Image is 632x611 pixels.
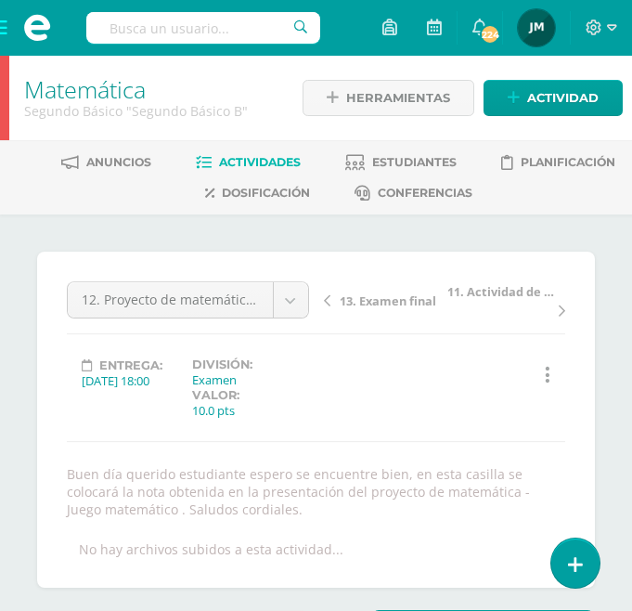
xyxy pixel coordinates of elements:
[86,12,320,44] input: Busca un usuario...
[324,291,445,309] a: 13. Examen final
[222,186,310,200] span: Dosificación
[219,155,301,169] span: Actividades
[303,80,474,116] a: Herramientas
[372,155,457,169] span: Estudiantes
[99,358,162,372] span: Entrega:
[24,102,278,120] div: Segundo Básico 'Segundo Básico B'
[445,281,565,318] a: 11. Actividad de aprendizaje - Casos de factorización -
[501,148,615,177] a: Planificación
[378,186,472,200] span: Conferencias
[82,282,259,318] span: 12. Proyecto de matemática - juego matemático
[480,24,500,45] span: 224
[24,73,146,105] a: Matemática
[484,80,623,116] a: Actividad
[345,148,457,177] a: Estudiantes
[24,76,278,102] h1: Matemática
[355,178,472,208] a: Conferencias
[521,155,615,169] span: Planificación
[192,357,252,371] label: División:
[205,178,310,208] a: Dosificación
[447,283,556,300] span: 11. Actividad de aprendizaje - Casos de factorización -
[82,372,162,389] div: [DATE] 18:00
[68,282,308,318] a: 12. Proyecto de matemática - juego matemático
[61,148,151,177] a: Anuncios
[527,81,599,115] span: Actividad
[192,402,239,419] div: 10.0 pts
[340,292,436,309] span: 13. Examen final
[59,465,573,518] div: Buen día querido estudiante espero se encuentre bien, en esta casilla se colocará la nota obtenid...
[86,155,151,169] span: Anuncios
[346,81,450,115] span: Herramientas
[196,148,301,177] a: Actividades
[79,540,343,558] div: No hay archivos subidos a esta actividad...
[192,388,239,402] label: Valor:
[192,371,252,388] div: Examen
[518,9,555,46] img: 12b7c84a092dbc0c2c2dfa63a40b0068.png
